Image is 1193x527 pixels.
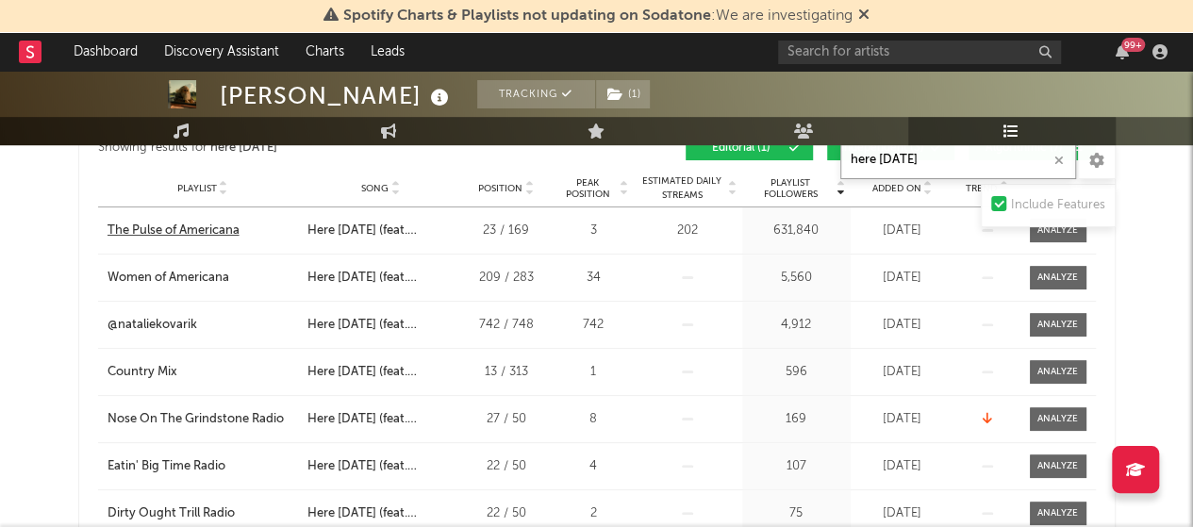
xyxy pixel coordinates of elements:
[108,410,284,429] div: Nose On The Grindstone Radio
[464,410,549,429] div: 27 / 50
[464,222,549,240] div: 23 / 169
[307,269,455,288] div: Here [DATE] (feat. [PERSON_NAME] & [PERSON_NAME])
[210,137,277,159] div: here [DATE]
[747,269,846,288] div: 5,560
[108,222,240,240] div: The Pulse of Americana
[698,142,785,154] span: Editorial ( 1 )
[151,33,292,71] a: Discovery Assistant
[855,269,950,288] div: [DATE]
[108,316,298,335] a: @nataliekovarik
[464,363,549,382] div: 13 / 313
[361,183,389,194] span: Song
[108,410,298,429] a: Nose On The Grindstone Radio
[108,457,298,476] a: Eatin' Big Time Radio
[60,33,151,71] a: Dashboard
[747,316,846,335] div: 4,912
[464,504,549,523] div: 22 / 50
[747,457,846,476] div: 107
[839,142,926,154] span: Independent ( 3 )
[292,33,357,71] a: Charts
[1011,194,1105,217] div: Include Features
[464,457,549,476] div: 22 / 50
[858,8,870,24] span: Dismiss
[307,457,455,476] div: Here [DATE] (feat. [PERSON_NAME] & [PERSON_NAME])
[464,269,549,288] div: 209 / 283
[747,410,846,429] div: 169
[747,177,835,200] span: Playlist Followers
[220,80,454,111] div: [PERSON_NAME]
[478,183,522,194] span: Position
[108,269,298,288] a: Women of Americana
[108,363,177,382] div: Country Mix
[343,8,711,24] span: Spotify Charts & Playlists not updating on Sodatone
[595,80,651,108] span: ( 1 )
[966,183,997,194] span: Trend
[558,363,629,382] div: 1
[307,504,455,523] div: Here [DATE] (feat. [PERSON_NAME] & [PERSON_NAME])
[855,222,950,240] div: [DATE]
[108,316,197,335] div: @nataliekovarik
[840,141,1076,179] input: Search Playlists/Charts
[307,363,455,382] div: Here [DATE] (feat. [PERSON_NAME] & [PERSON_NAME])
[558,504,629,523] div: 2
[558,222,629,240] div: 3
[686,135,813,160] button: Editorial(1)
[307,222,455,240] div: Here [DATE] (feat. [PERSON_NAME] & [PERSON_NAME])
[855,363,950,382] div: [DATE]
[108,222,298,240] a: The Pulse of Americana
[855,457,950,476] div: [DATE]
[558,269,629,288] div: 34
[558,457,629,476] div: 4
[1116,44,1129,59] button: 99+
[108,363,298,382] a: Country Mix
[477,80,595,108] button: Tracking
[343,8,853,24] span: : We are investigating
[596,80,650,108] button: (1)
[108,269,229,288] div: Women of Americana
[108,504,235,523] div: Dirty Ought Trill Radio
[558,410,629,429] div: 8
[827,135,954,160] button: Independent(3)
[464,316,549,335] div: 742 / 748
[747,363,846,382] div: 596
[638,174,726,203] span: Estimated Daily Streams
[558,316,629,335] div: 742
[108,504,298,523] a: Dirty Ought Trill Radio
[778,41,1061,64] input: Search for artists
[747,222,846,240] div: 631,840
[108,457,225,476] div: Eatin' Big Time Radio
[747,504,846,523] div: 75
[558,177,618,200] span: Peak Position
[98,135,597,160] div: Showing results for
[855,504,950,523] div: [DATE]
[307,316,455,335] div: Here [DATE] (feat. [PERSON_NAME] & [PERSON_NAME])
[855,410,950,429] div: [DATE]
[307,410,455,429] div: Here [DATE] (feat. [PERSON_NAME] & [PERSON_NAME])
[357,33,418,71] a: Leads
[177,183,217,194] span: Playlist
[638,222,737,240] div: 202
[855,316,950,335] div: [DATE]
[872,183,921,194] span: Added On
[1121,38,1145,52] div: 99 +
